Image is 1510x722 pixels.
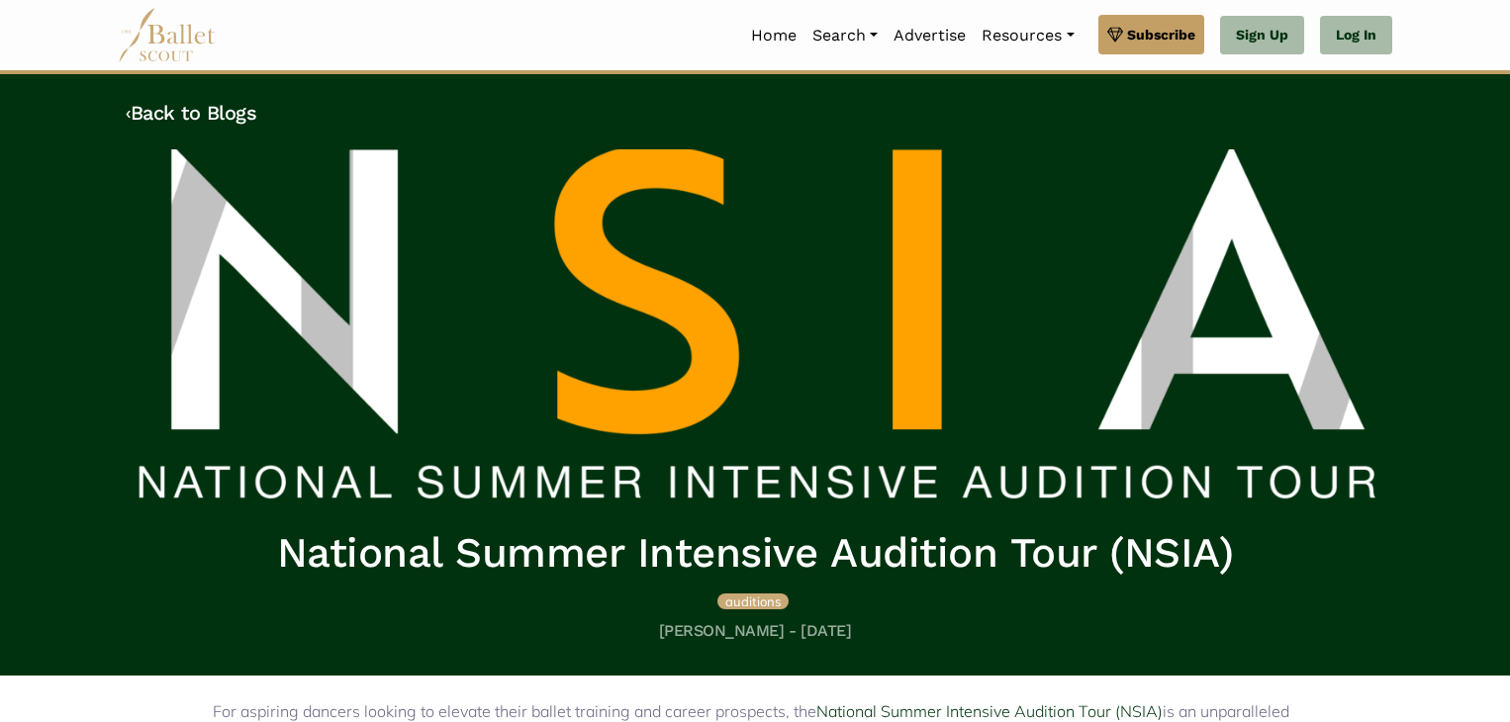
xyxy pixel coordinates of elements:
a: Resources [974,15,1082,56]
a: auditions [717,590,789,610]
a: Sign Up [1220,16,1304,55]
img: header_image.img [126,149,1384,510]
a: National Summer Intensive Audition Tour (NSIA) [816,701,1163,721]
img: gem.svg [1107,24,1123,45]
a: Advertise [886,15,974,56]
a: Home [743,15,804,56]
span: auditions [725,593,781,609]
a: Log In [1320,16,1392,55]
a: Subscribe [1098,15,1204,54]
code: ‹ [126,100,131,125]
a: ‹Back to Blogs [126,101,256,125]
a: Search [804,15,886,56]
h1: National Summer Intensive Audition Tour (NSIA) [126,526,1384,581]
h5: [PERSON_NAME] - [DATE] [126,621,1384,642]
span: Subscribe [1127,24,1195,45]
